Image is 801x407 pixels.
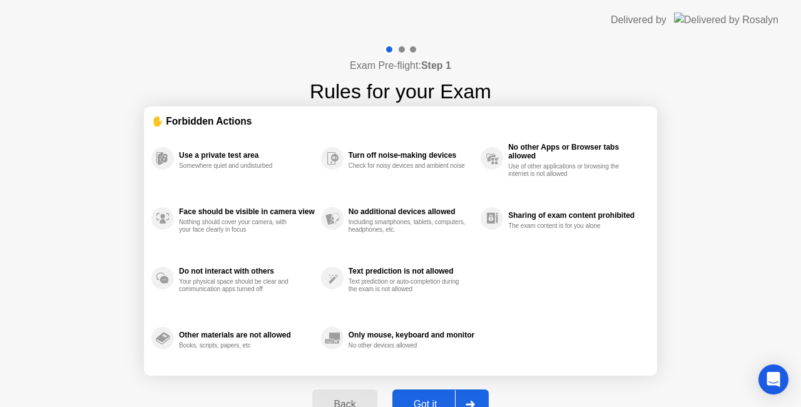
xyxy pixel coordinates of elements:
[349,207,474,216] div: No additional devices allowed
[349,342,467,349] div: No other devices allowed
[349,267,474,276] div: Text prediction is not allowed
[611,13,666,28] div: Delivered by
[508,222,626,230] div: The exam content is for you alone
[179,162,297,170] div: Somewhere quiet and undisturbed
[508,143,643,160] div: No other Apps or Browser tabs allowed
[349,278,467,293] div: Text prediction or auto-completion during the exam is not allowed
[758,364,788,394] div: Open Intercom Messenger
[151,114,650,128] div: ✋ Forbidden Actions
[179,267,315,276] div: Do not interact with others
[179,331,315,339] div: Other materials are not allowed
[310,76,491,106] h1: Rules for your Exam
[349,162,467,170] div: Check for noisy devices and ambient noise
[349,219,467,234] div: Including smartphones, tablets, computers, headphones, etc.
[674,13,778,27] img: Delivered by Rosalyn
[508,163,626,178] div: Use of other applications or browsing the internet is not allowed
[179,151,315,160] div: Use a private test area
[349,331,474,339] div: Only mouse, keyboard and monitor
[179,342,297,349] div: Books, scripts, papers, etc
[179,219,297,234] div: Nothing should cover your camera, with your face clearly in focus
[179,207,315,216] div: Face should be visible in camera view
[421,60,451,71] b: Step 1
[508,211,643,220] div: Sharing of exam content prohibited
[350,58,451,73] h4: Exam Pre-flight:
[179,278,297,293] div: Your physical space should be clear and communication apps turned off
[349,151,474,160] div: Turn off noise-making devices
